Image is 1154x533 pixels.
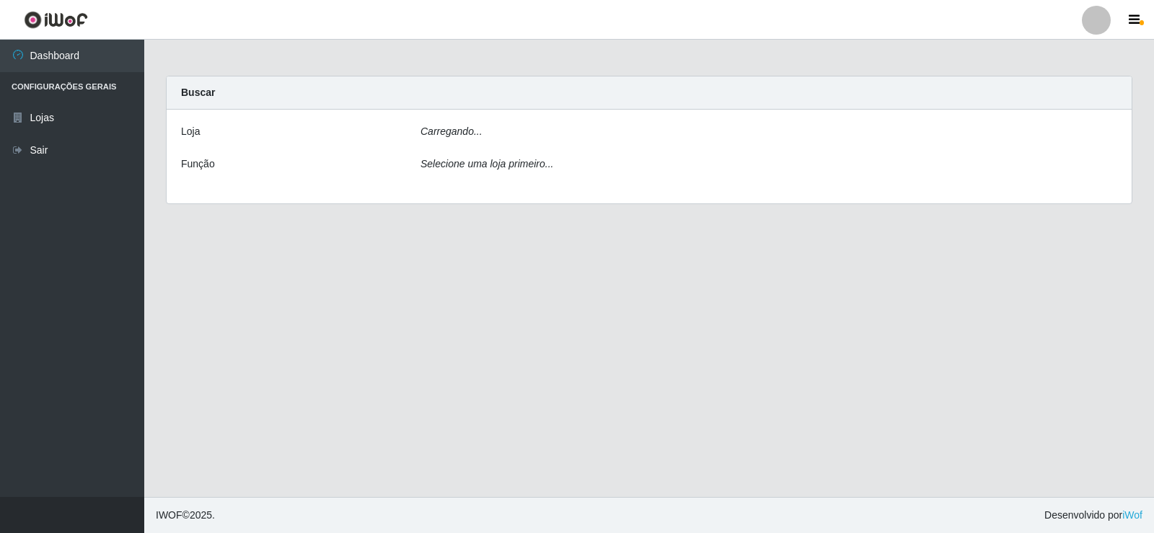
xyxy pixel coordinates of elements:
[24,11,88,29] img: CoreUI Logo
[181,157,215,172] label: Função
[1044,508,1142,523] span: Desenvolvido por
[1122,509,1142,521] a: iWof
[156,509,182,521] span: IWOF
[420,125,483,137] i: Carregando...
[420,158,553,169] i: Selecione uma loja primeiro...
[181,87,215,98] strong: Buscar
[156,508,215,523] span: © 2025 .
[181,124,200,139] label: Loja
